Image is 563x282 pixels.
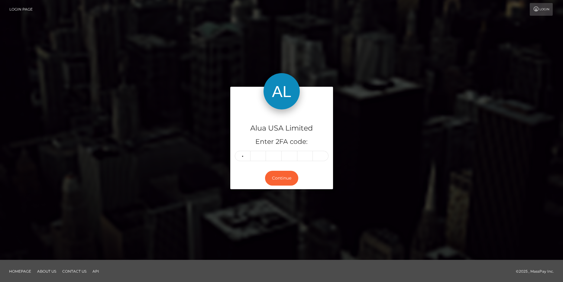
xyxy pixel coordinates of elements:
[235,123,328,134] h4: Alua USA Limited
[530,3,553,16] a: Login
[264,73,300,109] img: Alua USA Limited
[516,268,558,275] div: © 2025 , MassPay Inc.
[35,267,59,276] a: About Us
[235,137,328,147] h5: Enter 2FA code:
[90,267,102,276] a: API
[265,171,298,186] button: Continue
[7,267,34,276] a: Homepage
[60,267,89,276] a: Contact Us
[9,3,33,16] a: Login Page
